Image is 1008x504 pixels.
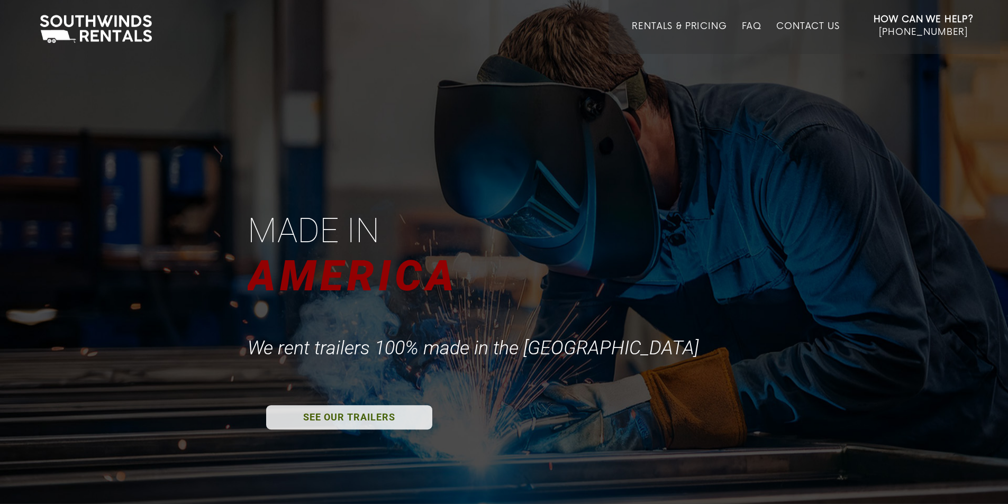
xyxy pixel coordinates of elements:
a: SEE OUR TRAILERS [266,405,432,429]
strong: How Can We Help? [874,14,974,25]
a: How Can We Help? [PHONE_NUMBER] [874,13,974,46]
img: Southwinds Rentals Logo [34,13,157,45]
div: Made in [248,208,385,253]
div: We rent trailers 100% made in the [GEOGRAPHIC_DATA] [248,336,704,360]
a: Contact Us [776,21,839,54]
a: FAQ [742,21,762,54]
div: AMERICA [248,247,464,305]
span: [PHONE_NUMBER] [879,27,968,38]
a: Rentals & Pricing [632,21,727,54]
